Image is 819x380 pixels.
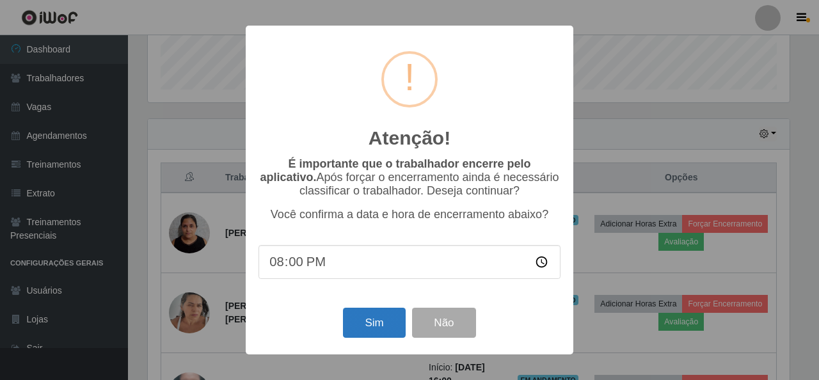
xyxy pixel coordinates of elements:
button: Sim [343,308,405,338]
p: Após forçar o encerramento ainda é necessário classificar o trabalhador. Deseja continuar? [258,157,561,198]
b: É importante que o trabalhador encerre pelo aplicativo. [260,157,530,184]
p: Você confirma a data e hora de encerramento abaixo? [258,208,561,221]
button: Não [412,308,475,338]
h2: Atenção! [369,127,450,150]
